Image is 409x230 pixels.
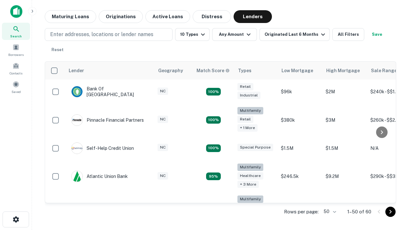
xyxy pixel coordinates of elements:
img: picture [72,115,82,126]
td: $96k [278,80,322,104]
th: Low Mortgage [278,62,322,80]
div: Matching Properties: 9, hasApolloMatch: undefined [206,172,221,180]
a: Borrowers [2,41,30,58]
h6: Match Score [197,67,228,74]
th: Lender [65,62,154,80]
div: Lender [69,67,84,74]
button: Any Amount [212,28,257,41]
button: Originations [99,10,143,23]
span: Saved [12,89,21,94]
div: Matching Properties: 15, hasApolloMatch: undefined [206,88,221,96]
div: Geography [158,67,183,74]
td: $1.5M [278,136,322,160]
button: Maturing Loans [45,10,96,23]
td: $9.2M [322,160,367,193]
button: Go to next page [385,207,396,217]
div: Matching Properties: 17, hasApolloMatch: undefined [206,116,221,124]
button: Save your search to get updates of matches that match your search criteria. [367,28,387,41]
div: Multifamily [237,107,263,114]
img: picture [72,143,82,154]
div: Capitalize uses an advanced AI algorithm to match your search with the best lender. The match sco... [197,67,230,74]
td: $2M [322,80,367,104]
th: Geography [154,62,193,80]
p: Rows per page: [284,208,319,216]
button: All Filters [332,28,364,41]
button: Active Loans [145,10,190,23]
div: Healthcare [237,172,263,180]
iframe: Chat Widget [377,158,409,189]
p: 1–50 of 60 [347,208,371,216]
button: Lenders [234,10,272,23]
div: Originated Last 6 Months [265,31,327,38]
a: Saved [2,78,30,96]
button: Originated Last 6 Months [259,28,330,41]
th: Capitalize uses an advanced AI algorithm to match your search with the best lender. The match sco... [193,62,234,80]
th: High Mortgage [322,62,367,80]
th: Types [234,62,278,80]
button: 10 Types [175,28,210,41]
div: The Fidelity Bank [71,203,123,214]
div: Low Mortgage [282,67,313,74]
td: $3M [322,104,367,136]
div: NC [158,172,168,180]
span: Contacts [10,71,22,76]
div: High Mortgage [326,67,360,74]
span: Search [10,34,22,39]
div: Retail [237,116,253,123]
td: $380k [278,104,322,136]
div: Matching Properties: 11, hasApolloMatch: undefined [206,144,221,152]
a: Contacts [2,60,30,77]
img: picture [72,86,82,97]
div: Retail [237,83,253,90]
div: NC [158,88,168,95]
div: NC [158,144,168,151]
button: Enter addresses, locations or lender names [45,28,173,41]
button: Reset [47,43,68,56]
img: picture [72,171,82,182]
button: Distress [193,10,231,23]
div: Industrial [237,92,260,99]
div: 50 [321,207,337,216]
div: Multifamily [237,164,263,171]
div: Multifamily [237,195,263,203]
td: $1.5M [322,136,367,160]
div: + 3 more [237,181,259,188]
div: Types [238,67,251,74]
div: Special Purpose [237,144,273,151]
div: NC [158,116,168,123]
td: $3.2M [322,192,367,225]
div: Pinnacle Financial Partners [71,114,144,126]
span: Borrowers [8,52,24,57]
td: $246.5k [278,160,322,193]
p: Enter addresses, locations or lender names [50,31,153,38]
div: + 1 more [237,124,258,132]
div: Sale Range [371,67,397,74]
td: $246k [278,192,322,225]
div: Bank Of [GEOGRAPHIC_DATA] [71,86,148,97]
div: Atlantic Union Bank [71,171,128,182]
img: capitalize-icon.png [10,5,22,18]
div: Self-help Credit Union [71,142,134,154]
a: Search [2,23,30,40]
